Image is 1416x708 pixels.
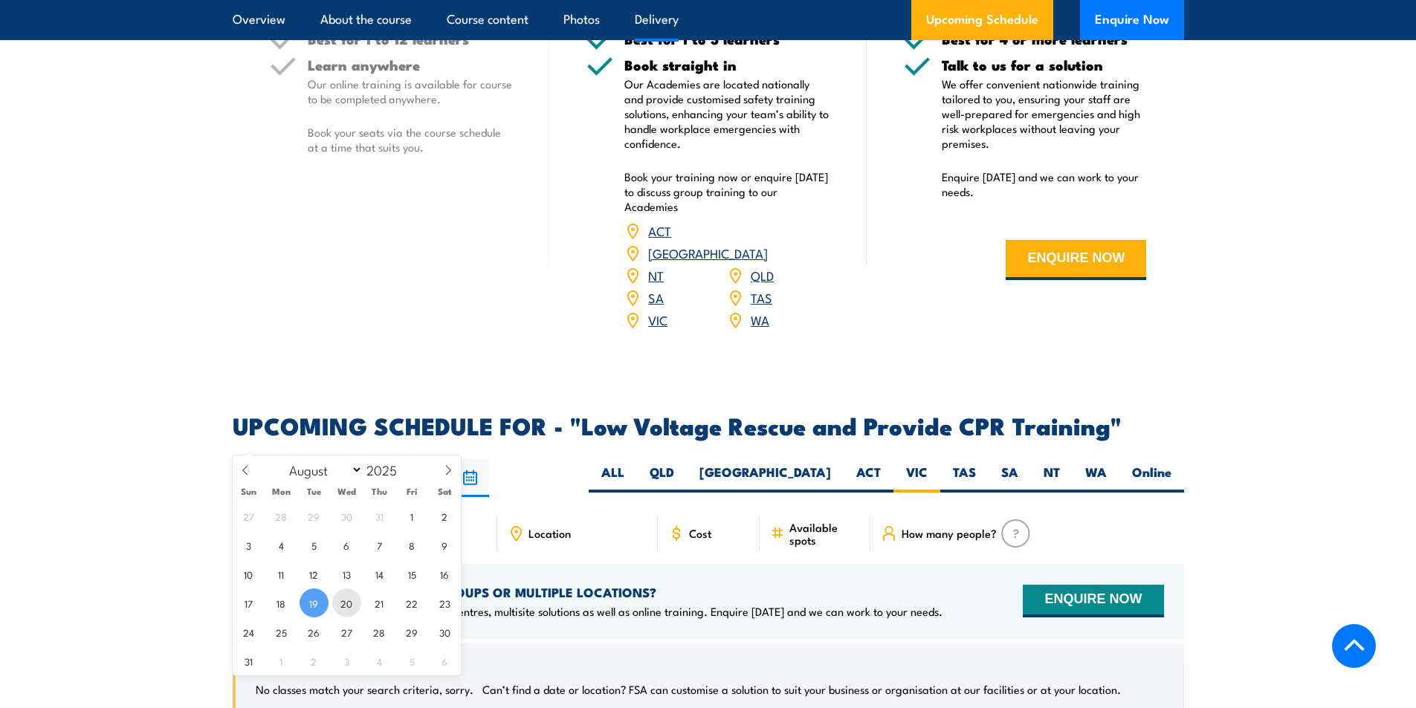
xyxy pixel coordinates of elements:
span: August 24, 2025 [234,617,263,646]
a: [GEOGRAPHIC_DATA] [648,244,768,262]
span: August 23, 2025 [430,588,459,617]
span: July 27, 2025 [234,501,263,530]
a: VIC [648,311,667,328]
span: August 26, 2025 [300,617,329,646]
span: August 3, 2025 [234,530,263,559]
span: September 4, 2025 [365,646,394,675]
span: August 11, 2025 [267,559,296,588]
span: August 18, 2025 [267,588,296,617]
span: Tue [297,487,330,496]
p: Our Academies are located nationally and provide customised safety training solutions, enhancing ... [624,77,830,151]
a: WA [751,311,769,328]
span: August 25, 2025 [267,617,296,646]
span: Fri [395,487,428,496]
span: August 29, 2025 [398,617,427,646]
button: ENQUIRE NOW [1023,585,1163,617]
p: Book your training now or enquire [DATE] to discuss group training to our Academies [624,169,830,214]
span: July 30, 2025 [332,501,361,530]
input: Year [363,461,412,478]
span: Thu [363,487,395,496]
p: We offer onsite training, training at our centres, multisite solutions as well as online training... [256,604,943,619]
h5: Learn anywhere [308,58,513,72]
span: September 2, 2025 [300,646,329,675]
span: August 9, 2025 [430,530,459,559]
label: TAS [940,464,989,493]
label: SA [989,464,1031,493]
p: Book your seats via the course schedule at a time that suits you. [308,125,513,155]
span: August 6, 2025 [332,530,361,559]
span: August 27, 2025 [332,617,361,646]
span: Cost [689,527,711,539]
a: SA [648,288,664,306]
span: August 16, 2025 [430,559,459,588]
span: July 31, 2025 [365,501,394,530]
span: Location [528,527,571,539]
label: ALL [589,464,637,493]
span: August 30, 2025 [430,617,459,646]
span: September 6, 2025 [430,646,459,675]
a: QLD [751,266,774,284]
h5: Best for 4 or more learners [942,32,1147,46]
span: August 19, 2025 [300,588,329,617]
span: Sun [233,487,265,496]
label: Online [1119,464,1184,493]
span: August 21, 2025 [365,588,394,617]
select: Month [282,460,363,479]
span: August 7, 2025 [365,530,394,559]
p: Can’t find a date or location? FSA can customise a solution to suit your business or organisation... [482,682,1121,697]
span: September 3, 2025 [332,646,361,675]
label: VIC [893,464,940,493]
h5: Book straight in [624,58,830,72]
label: ACT [844,464,893,493]
span: August 22, 2025 [398,588,427,617]
span: August 13, 2025 [332,559,361,588]
label: [GEOGRAPHIC_DATA] [687,464,844,493]
span: August 17, 2025 [234,588,263,617]
label: NT [1031,464,1073,493]
button: ENQUIRE NOW [1006,240,1146,280]
a: ACT [648,221,671,239]
span: August 14, 2025 [365,559,394,588]
label: QLD [637,464,687,493]
span: August 10, 2025 [234,559,263,588]
span: August 20, 2025 [332,588,361,617]
span: Mon [265,487,297,496]
span: August 28, 2025 [365,617,394,646]
span: July 28, 2025 [267,501,296,530]
p: Our online training is available for course to be completed anywhere. [308,77,513,106]
span: July 29, 2025 [300,501,329,530]
span: September 1, 2025 [267,646,296,675]
p: We offer convenient nationwide training tailored to you, ensuring your staff are well-prepared fo... [942,77,1147,151]
span: Sat [428,487,461,496]
span: September 5, 2025 [398,646,427,675]
span: August 5, 2025 [300,530,329,559]
p: Enquire [DATE] and we can work to your needs. [942,169,1147,199]
a: NT [648,266,664,284]
span: August 12, 2025 [300,559,329,588]
span: August 8, 2025 [398,530,427,559]
span: August 4, 2025 [267,530,296,559]
span: August 1, 2025 [398,501,427,530]
span: How many people? [902,527,997,539]
p: No classes match your search criteria, sorry. [256,682,473,697]
span: August 31, 2025 [234,646,263,675]
span: Wed [330,487,363,496]
span: August 15, 2025 [398,559,427,588]
h2: UPCOMING SCHEDULE FOR - "Low Voltage Rescue and Provide CPR Training" [233,415,1184,435]
span: August 2, 2025 [430,501,459,530]
span: Available spots [789,521,860,546]
h5: Best for 1 to 3 learners [624,32,830,46]
a: TAS [751,288,772,306]
h5: Talk to us for a solution [942,58,1147,72]
h4: NEED TRAINING FOR LARGER GROUPS OR MULTIPLE LOCATIONS? [256,584,943,600]
h5: Best for 1 to 12 learners [308,32,513,46]
label: WA [1073,464,1119,493]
